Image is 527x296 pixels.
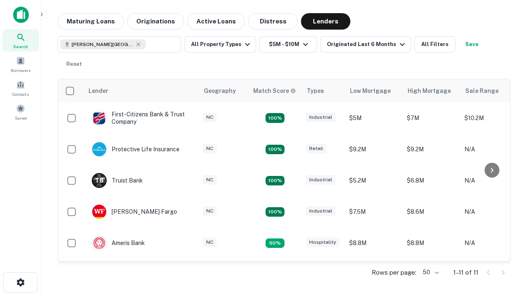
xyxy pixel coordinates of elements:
th: Capitalize uses an advanced AI algorithm to match your search with the best lender. The match sco... [248,79,302,102]
img: capitalize-icon.png [13,7,29,23]
h6: Match Score [253,86,294,95]
td: $6.8M [403,165,460,196]
a: Borrowers [2,53,39,75]
iframe: Chat Widget [486,204,527,243]
div: NC [203,206,217,216]
div: Geography [204,86,236,96]
div: Sale Range [465,86,499,96]
th: Low Mortgage [345,79,403,102]
p: Rows per page: [372,268,416,277]
button: Distress [248,13,298,30]
td: $9.2M [403,259,460,290]
span: Search [13,43,28,50]
div: Low Mortgage [350,86,391,96]
span: Saved [15,115,27,121]
span: Borrowers [11,67,30,74]
div: Matching Properties: 1, hasApolloMatch: undefined [266,238,284,248]
img: picture [92,205,106,219]
td: $8.6M [403,196,460,227]
img: picture [92,142,106,156]
button: Maturing Loans [58,13,124,30]
div: NC [203,238,217,247]
button: Lenders [301,13,350,30]
img: picture [92,111,106,125]
button: Reset [61,56,87,72]
button: All Property Types [184,36,256,53]
div: Matching Properties: 2, hasApolloMatch: undefined [266,113,284,123]
img: picture [92,236,106,250]
td: $8.8M [403,227,460,259]
span: Contacts [12,91,29,97]
div: Types [307,86,324,96]
td: $9.2M [345,134,403,165]
button: Active Loans [187,13,245,30]
th: Lender [84,79,199,102]
td: $7.5M [345,196,403,227]
div: High Mortgage [408,86,451,96]
div: Retail [306,144,326,153]
td: $5M [345,102,403,134]
div: First-citizens Bank & Trust Company [92,111,191,125]
th: Types [302,79,345,102]
th: High Mortgage [403,79,460,102]
a: Contacts [2,77,39,99]
div: NC [203,175,217,185]
div: Industrial [306,113,336,122]
td: $7M [403,102,460,134]
div: [PERSON_NAME] Fargo [92,204,177,219]
td: $8.8M [345,227,403,259]
td: $5.2M [345,165,403,196]
button: Originations [127,13,184,30]
button: Save your search to get updates of matches that match your search criteria. [459,36,485,53]
div: Lender [89,86,108,96]
button: $5M - $10M [259,36,317,53]
div: Capitalize uses an advanced AI algorithm to match your search with the best lender. The match sco... [253,86,296,95]
a: Search [2,29,39,51]
div: Matching Properties: 2, hasApolloMatch: undefined [266,207,284,217]
div: Ameris Bank [92,236,145,250]
div: Originated Last 6 Months [327,39,407,49]
div: Matching Properties: 2, hasApolloMatch: undefined [266,145,284,155]
p: T B [95,176,103,185]
a: Saved [2,101,39,123]
div: NC [203,113,217,122]
div: 50 [420,266,440,278]
div: Hospitality [306,238,339,247]
button: Originated Last 6 Months [320,36,411,53]
button: All Filters [414,36,455,53]
div: Industrial [306,175,336,185]
td: $9.2M [403,134,460,165]
div: Matching Properties: 3, hasApolloMatch: undefined [266,176,284,186]
div: Industrial [306,206,336,216]
span: [PERSON_NAME][GEOGRAPHIC_DATA], [GEOGRAPHIC_DATA] [72,41,133,48]
th: Geography [199,79,248,102]
div: Truist Bank [92,173,143,188]
div: Protective Life Insurance [92,142,180,157]
p: 1–11 of 11 [453,268,478,277]
td: $9.2M [345,259,403,290]
div: NC [203,144,217,153]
